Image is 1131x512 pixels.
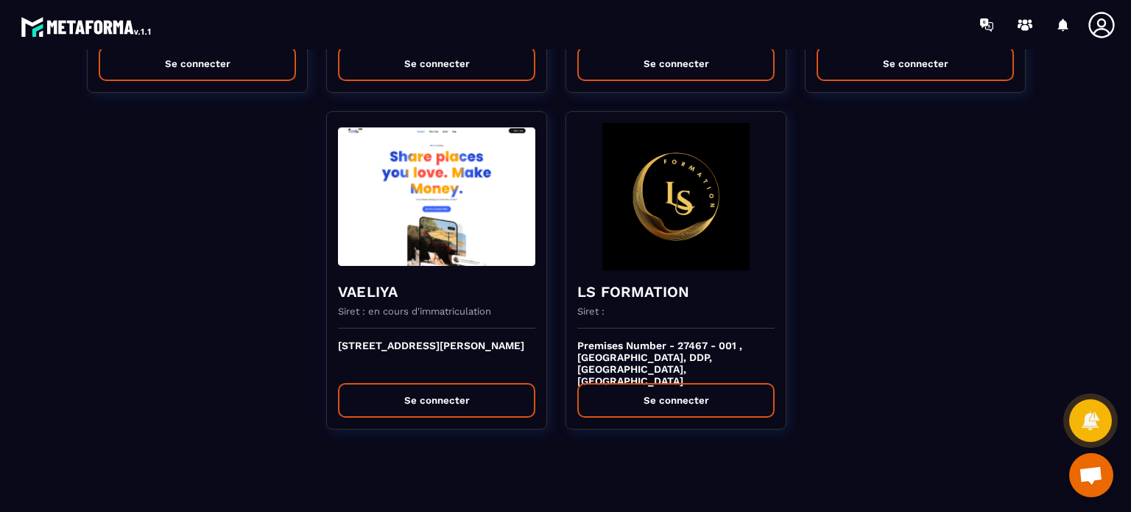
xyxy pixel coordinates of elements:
[577,340,775,372] p: Premises Number - 27467 - 001 , [GEOGRAPHIC_DATA], DDP, [GEOGRAPHIC_DATA], [GEOGRAPHIC_DATA]
[577,123,775,270] img: funnel-background
[577,306,605,317] p: Siret :
[338,123,535,270] img: funnel-background
[577,46,775,81] button: Se connecter
[577,281,775,302] h4: LS FORMATION
[577,383,775,418] button: Se connecter
[338,383,535,418] button: Se connecter
[1069,453,1113,497] a: Ouvrir le chat
[338,281,535,302] h4: VAELIYA
[338,340,535,372] p: [STREET_ADDRESS][PERSON_NAME]
[21,13,153,40] img: logo
[338,306,491,317] p: Siret : en cours d'immatriculation
[99,46,296,81] button: Se connecter
[338,46,535,81] button: Se connecter
[817,46,1014,81] button: Se connecter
